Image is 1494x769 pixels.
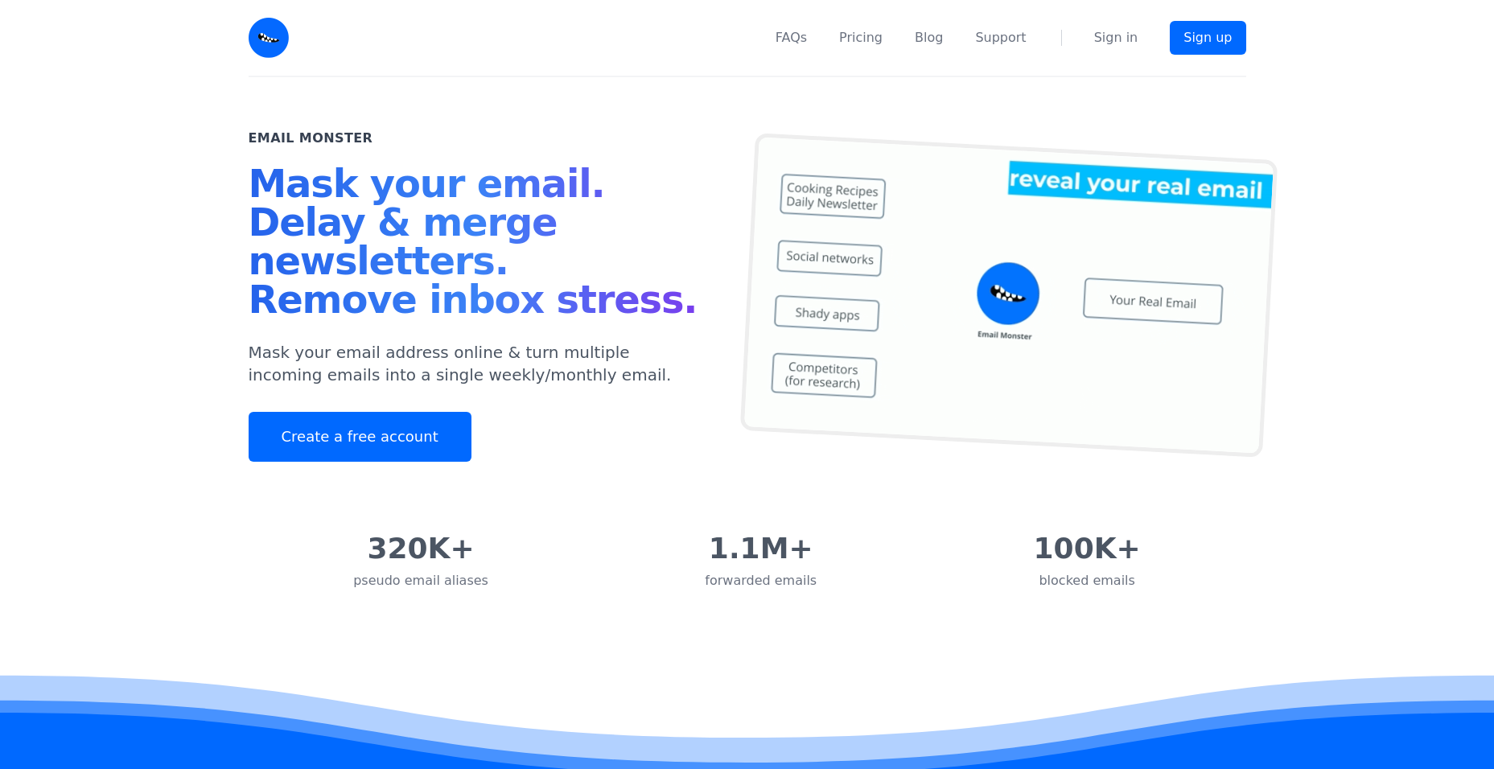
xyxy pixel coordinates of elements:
div: 1.1M+ [705,533,817,565]
p: Mask your email address online & turn multiple incoming emails into a single weekly/monthly email. [249,341,709,386]
a: Sign up [1170,21,1245,55]
h2: Email Monster [249,129,373,148]
div: pseudo email aliases [353,571,488,590]
img: temp mail, free temporary mail, Temporary Email [739,133,1277,458]
div: 100K+ [1034,533,1141,565]
div: 320K+ [353,533,488,565]
a: Pricing [839,28,883,47]
a: Blog [915,28,943,47]
h1: Mask your email. Delay & merge newsletters. Remove inbox stress. [249,164,709,325]
div: forwarded emails [705,571,817,590]
a: FAQs [776,28,807,47]
img: Email Monster [249,18,289,58]
div: blocked emails [1034,571,1141,590]
a: Sign in [1094,28,1138,47]
a: Support [975,28,1026,47]
a: Create a free account [249,412,471,462]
